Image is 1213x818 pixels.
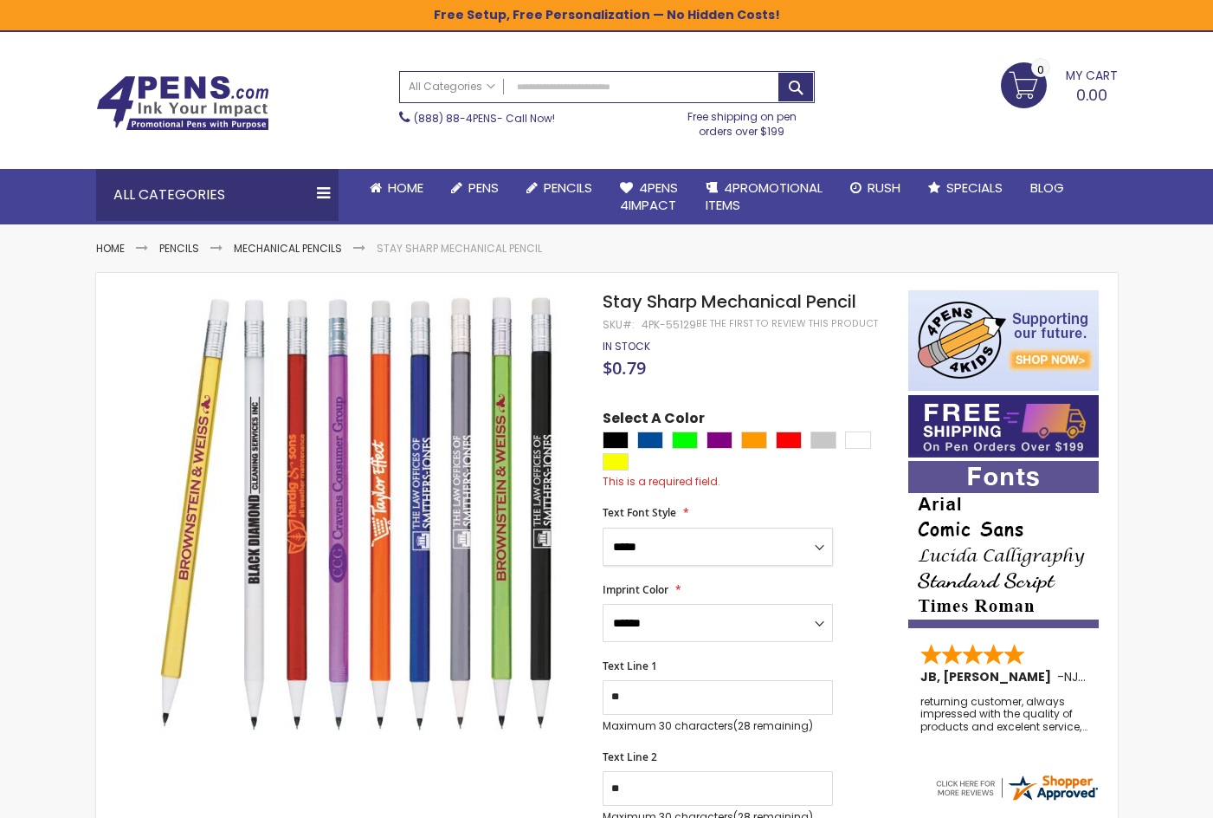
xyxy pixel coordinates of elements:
span: 4Pens 4impact [620,179,678,214]
span: Imprint Color [603,582,668,597]
a: Mechanical Pencils [234,241,342,256]
span: 0.00 [1076,84,1107,106]
div: White [845,432,871,449]
li: Stay Sharp Mechanical Pencil [377,242,542,256]
div: 4PK-55129 [642,318,696,332]
span: Select A Color [603,409,705,432]
div: Availability [603,340,650,354]
span: Text Line 2 [603,750,657,764]
a: (888) 88-4PENS [414,111,497,126]
iframe: Google Customer Reviews [1070,771,1213,818]
a: 4pens.com certificate URL [933,792,1100,807]
span: Text Line 1 [603,659,657,673]
img: 4Pens Custom Pens and Promotional Products [96,75,269,131]
span: $0.79 [603,356,646,380]
div: returning customer, always impressed with the quality of products and excelent service, will retu... [920,696,1088,733]
div: Dark Blue [637,432,663,449]
span: Specials [946,179,1003,197]
img: 4pens.com widget logo [933,772,1100,803]
div: Silver [810,432,836,449]
div: Black [603,432,629,449]
span: - Call Now! [414,111,555,126]
span: All Categories [409,80,495,94]
a: Be the first to review this product [696,317,878,330]
div: Free shipping on pen orders over $199 [669,103,815,138]
a: Rush [836,169,914,207]
span: - , [1057,668,1208,685]
span: NJ [1064,668,1086,685]
a: Home [356,169,437,207]
a: All Categories [400,72,504,101]
strong: SKU [603,317,635,332]
span: 4PROMOTIONAL ITEMS [706,179,823,214]
span: 0 [1037,62,1044,78]
img: Stay Sharp Mechanical Pencil [131,289,580,738]
span: Pencils [544,179,592,197]
div: Red [776,432,802,449]
div: Purple [707,432,732,449]
div: Yellow [603,453,629,471]
p: Maximum 30 characters [603,719,833,733]
span: In stock [603,339,650,354]
div: This is a required field. [603,475,890,489]
img: font-personalization-examples [908,461,1099,628]
a: Pencils [513,169,606,207]
span: JB, [PERSON_NAME] [920,668,1057,685]
a: Pencils [159,241,199,256]
a: 0.00 0 [1001,62,1118,106]
div: Orange [741,432,767,449]
div: All Categories [96,169,339,221]
img: Free shipping on orders over $199 [908,395,1099,458]
a: Home [96,241,125,256]
span: Pens [468,179,499,197]
span: Text Font Style [603,505,676,520]
span: Blog [1030,179,1064,197]
a: 4Pens4impact [606,169,692,225]
a: 4PROMOTIONALITEMS [692,169,836,225]
span: Stay Sharp Mechanical Pencil [603,289,856,314]
span: Home [388,179,423,197]
div: Lime Green [672,432,698,449]
a: Specials [914,169,1016,207]
a: Blog [1016,169,1078,207]
span: (28 remaining) [733,718,813,733]
span: Rush [868,179,900,197]
img: 4pens 4 kids [908,290,1099,391]
a: Pens [437,169,513,207]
